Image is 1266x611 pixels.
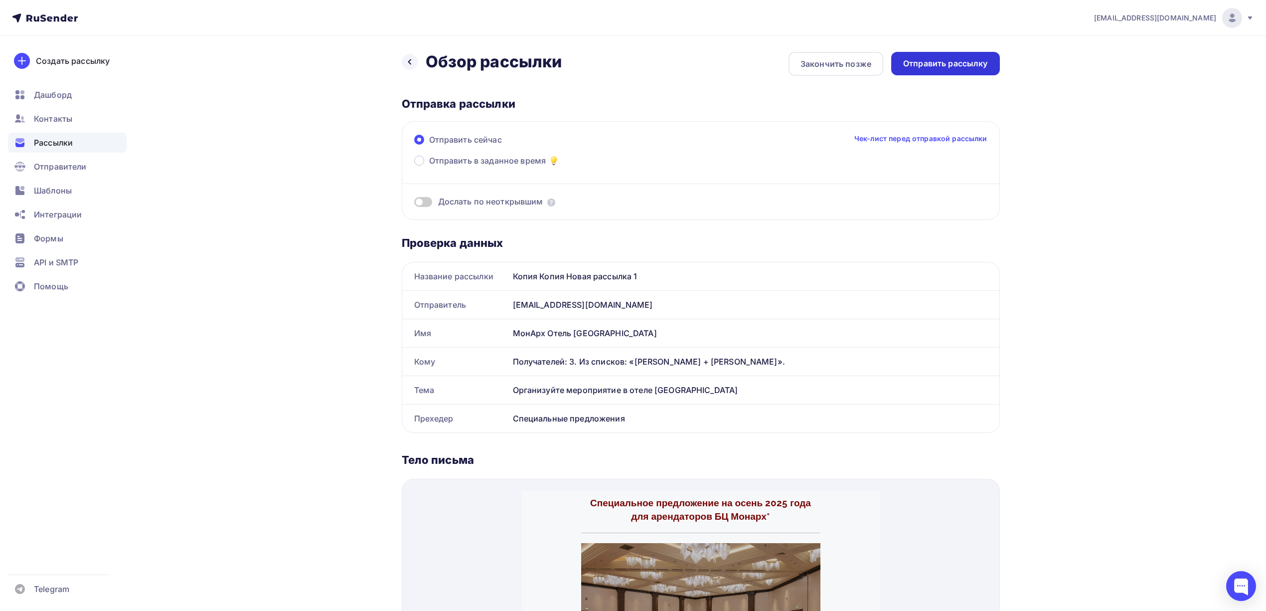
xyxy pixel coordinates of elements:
div: Имя [402,319,509,347]
a: Рассылки [8,133,127,153]
table: divider [60,41,299,42]
a: Контакты [8,109,127,129]
span: API и SMTP [34,256,78,268]
div: Организуйте мероприятие в отеле [GEOGRAPHIC_DATA] [509,376,999,404]
div: Отправитель [402,291,509,319]
span: Рассылки [34,137,73,149]
a: Формы [8,228,127,248]
span: Специальное предложение на осень 2025 года для арендаторов БЦ Монарх* [69,6,290,30]
table: divider [60,221,299,222]
div: Кому [402,348,509,376]
div: Проверка данных [402,236,1000,250]
div: Закончить позже [800,58,871,70]
div: Прехедер [402,405,509,432]
span: [EMAIL_ADDRESS][DOMAIN_NAME] [1094,13,1216,23]
div: Копия Копия Новая рассылка 1 [509,262,999,290]
strong: Ноябрь — 30% скидка на аренду [124,301,234,309]
span: Шаблоны [34,185,72,197]
div: Тема [402,376,509,404]
a: Дашборд [8,85,127,105]
div: Отправка рассылки [402,97,1000,111]
p: МонАрх Москва Отель — прекрасный выбор для проведения конференций, выставок, форумов, семинаров, ... [60,251,299,271]
span: Telegram [34,583,69,595]
span: Дослать по неоткрывшим [438,196,543,207]
p: Уточнить детали и направить запрос можно по почте или по телефону [PHONE_NUMBER] [60,320,299,340]
a: Шаблоны [8,181,127,201]
div: Специальные предложения [509,405,999,432]
span: Формы [34,232,63,244]
span: Отправить в заданное время [429,155,546,167]
span: Помощь [34,280,68,292]
span: Отправить сейчас [429,134,502,146]
div: Тело письма [402,453,1000,467]
a: Чек-лист перед отправкой рассылки [854,134,987,144]
div: [EMAIL_ADDRESS][DOMAIN_NAME] [509,291,999,319]
div: Получателей: 3. Из списков: «[PERSON_NAME] + [PERSON_NAME]». [513,356,987,368]
span: Контакты [34,113,72,125]
div: Создать рассылку [36,55,110,67]
span: Дашборд [34,89,72,101]
strong: Октябрь — 50% скидка на аренду [123,291,236,299]
h2: Обзор рассылки [426,52,562,72]
a: Отправители [8,157,127,177]
strong: Сентябрь — аренда зала в [GEOGRAPHIC_DATA] [98,281,260,289]
table: divider [60,350,299,350]
div: МонАрх Отель [GEOGRAPHIC_DATA] [509,319,999,347]
span: Интеграции [34,208,82,220]
div: Отправить рассылку [903,58,988,69]
div: Название рассылки [402,262,509,290]
p: Уникальный опыт на высочайшем уровне! [60,232,299,242]
a: [EMAIL_ADDRESS][DOMAIN_NAME] [91,321,296,339]
a: [EMAIL_ADDRESS][DOMAIN_NAME] [1094,8,1254,28]
span: Отправители [34,161,87,173]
